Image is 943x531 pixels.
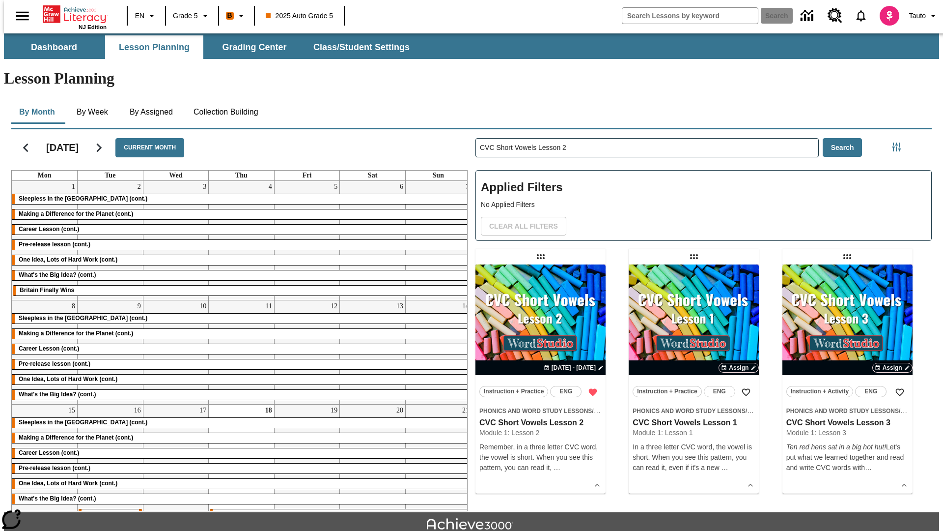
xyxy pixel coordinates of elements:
[263,405,274,416] a: September 18, 2025
[143,181,209,300] td: September 3, 2025
[205,35,304,59] button: Grading Center
[13,135,38,160] button: Previous
[743,478,758,493] button: Show Details
[861,464,865,472] span: h
[12,209,471,219] div: Making a Difference for the Planet (cont.)
[340,181,406,300] td: September 6, 2025
[227,9,232,22] span: B
[274,300,340,404] td: September 12, 2025
[12,300,78,404] td: September 8, 2025
[12,225,471,235] div: Career Lesson (cont.)
[340,300,406,404] td: September 13, 2025
[633,406,755,416] span: Topic: Phonics and Word Study Lessons/CVC Short Vowels
[19,226,79,233] span: Career Lesson (cont.)
[479,406,602,416] span: Topic: Phonics and Word Study Lessons/CVC Short Vowels
[791,386,849,397] span: Instruction + Activity
[713,386,726,397] span: ENG
[864,386,877,397] span: ENG
[12,194,471,204] div: Sleepless in the Animal Kingdom (cont.)
[823,138,862,157] button: Search
[460,300,471,312] a: September 14, 2025
[786,443,886,451] em: Ten red hens sat in a big hot hut!
[43,3,107,30] div: Home
[737,383,755,401] button: Add to Favorites
[19,449,79,456] span: Career Lesson (cont.)
[481,200,926,210] p: No Applied Filters
[209,300,275,404] td: September 11, 2025
[78,300,143,404] td: September 9, 2025
[584,383,602,401] button: Remove from Favorites
[839,249,855,265] div: Draggable lesson: CVC Short Vowels Lesson 3
[431,171,446,180] a: Sunday
[8,1,37,30] button: Open side menu
[633,418,755,428] h3: CVC Short Vowels Lesson 1
[19,434,133,441] span: Making a Difference for the Planet (cont.)
[12,479,471,489] div: One Idea, Lots of Hard Work (cont.)
[12,448,471,458] div: Career Lesson (cont.)
[786,406,909,416] span: Topic: Phonics and Word Study Lessons/CVC Short Vowels
[263,300,274,312] a: September 11, 2025
[12,359,471,369] div: Pre-release lesson (cont.)
[222,42,286,53] span: Grading Center
[887,137,906,157] button: Filters Side menu
[313,42,410,53] span: Class/Student Settings
[329,405,339,416] a: September 19, 2025
[305,35,417,59] button: Class/Student Settings
[79,24,107,30] span: NJ Edition
[405,300,471,404] td: September 14, 2025
[186,100,266,124] button: Collection Building
[132,405,143,416] a: September 16, 2025
[115,138,184,157] button: Current Month
[20,287,74,294] span: Britain Finally Wins
[590,478,605,493] button: Show Details
[36,171,54,180] a: Monday
[79,509,142,529] div: Do You Want Fries With That?
[704,386,735,397] button: ENG
[865,464,872,472] span: …
[874,3,905,29] button: Select a new avatar
[173,11,198,21] span: Grade 5
[19,256,117,263] span: One Idea, Lots of Hard Work (cont.)
[19,465,90,472] span: Pre-release lesson (cont.)
[12,433,471,443] div: Making a Difference for the Planet (cont.)
[68,100,117,124] button: By Week
[366,171,379,180] a: Saturday
[484,386,544,397] span: Instruction + Practice
[13,286,470,295] div: Britain Finally Wins
[46,142,79,153] h2: [DATE]
[880,6,899,26] img: avatar image
[542,363,606,372] button: Sep 18 - Sep 18 Choose Dates
[19,271,96,278] span: What's the Big Idea? (cont.)
[12,390,471,400] div: What's the Big Idea? (cont.)
[136,300,143,312] a: September 9, 2025
[479,418,602,428] h3: CVC Short Vowels Lesson 2
[476,139,818,157] input: Search Lessons By Keyword
[210,509,471,519] div: Cars of the Future? (cont.)
[12,464,471,473] div: Pre-release lesson (cont.)
[135,11,144,21] span: EN
[167,171,184,180] a: Wednesday
[12,329,471,339] div: Making a Difference for the Planet (cont.)
[19,345,79,352] span: Career Lesson (cont.)
[592,407,600,414] span: /
[209,181,275,300] td: September 4, 2025
[786,442,909,473] p: Let's put what we learned together and read and write CVC words wit
[405,181,471,300] td: September 7, 2025
[70,181,77,193] a: September 1, 2025
[3,125,468,511] div: Calendar
[201,181,208,193] a: September 3, 2025
[136,181,143,193] a: September 2, 2025
[899,407,907,414] span: /
[550,386,582,397] button: ENG
[78,181,143,300] td: September 2, 2025
[197,300,208,312] a: September 10, 2025
[19,195,147,202] span: Sleepless in the Animal Kingdom (cont.)
[12,181,78,300] td: September 1, 2025
[267,181,274,193] a: September 4, 2025
[398,181,405,193] a: September 6, 2025
[19,330,133,337] span: Making a Difference for the Planet (cont.)
[394,300,405,312] a: September 13, 2025
[143,300,209,404] td: September 10, 2025
[786,418,909,428] h3: CVC Short Vowels Lesson 3
[822,2,848,29] a: Resource Center, Will open in new tab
